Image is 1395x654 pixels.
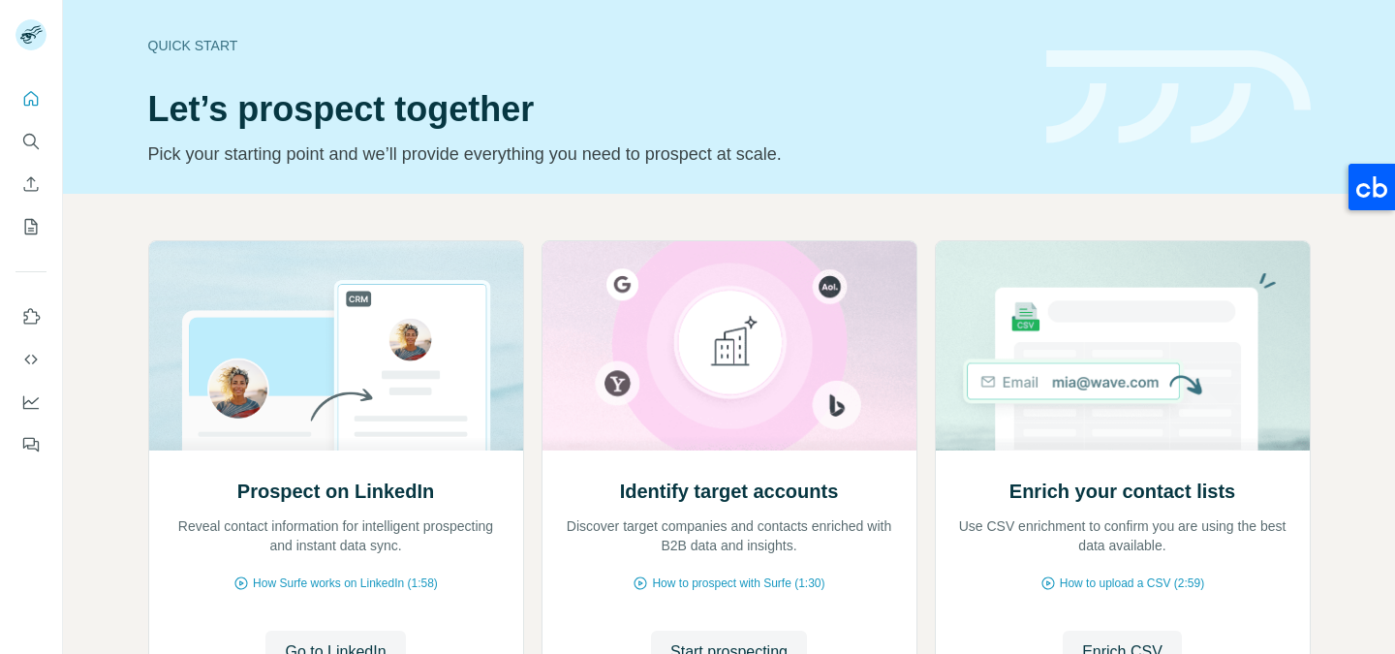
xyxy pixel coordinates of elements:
button: Dashboard [15,385,46,420]
p: Use CSV enrichment to confirm you are using the best data available. [955,516,1290,555]
button: Use Surfe API [15,342,46,377]
img: Prospect on LinkedIn [148,241,524,451]
button: My lists [15,209,46,244]
img: banner [1046,50,1311,144]
button: Search [15,124,46,159]
p: Reveal contact information for intelligent prospecting and instant data sync. [169,516,504,555]
p: Pick your starting point and we’ll provide everything you need to prospect at scale. [148,140,1023,168]
span: How to prospect with Surfe (1:30) [652,575,824,592]
h2: Identify target accounts [620,478,839,505]
h2: Enrich your contact lists [1009,478,1235,505]
img: Enrich your contact lists [935,241,1311,451]
span: How to upload a CSV (2:59) [1060,575,1204,592]
div: Quick start [148,36,1023,55]
p: Discover target companies and contacts enriched with B2B data and insights. [562,516,897,555]
h1: Let’s prospect together [148,90,1023,129]
h2: Prospect on LinkedIn [237,478,434,505]
button: Enrich CSV [15,167,46,202]
button: Use Surfe on LinkedIn [15,299,46,334]
span: How Surfe works on LinkedIn (1:58) [253,575,438,592]
img: Identify target accounts [542,241,917,451]
button: Quick start [15,81,46,116]
button: Feedback [15,427,46,462]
